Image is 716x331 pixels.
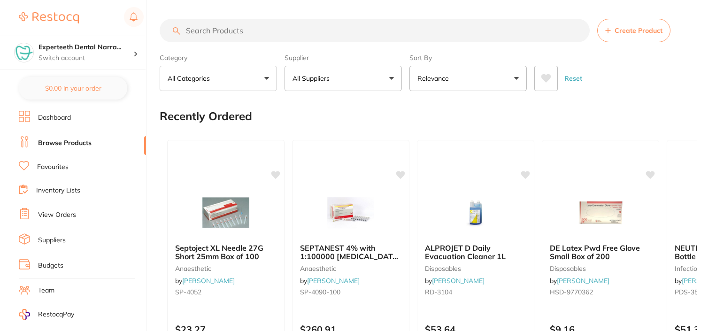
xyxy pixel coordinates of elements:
[38,210,76,220] a: View Orders
[19,12,79,23] img: Restocq Logo
[19,309,74,320] a: RestocqPay
[19,309,30,320] img: RestocqPay
[38,236,66,245] a: Suppliers
[615,27,662,34] span: Create Product
[38,139,92,148] a: Browse Products
[38,310,74,319] span: RestocqPay
[285,66,402,91] button: All Suppliers
[425,288,526,296] small: RD-3104
[562,66,585,91] button: Reset
[445,189,506,236] img: ALPROJET D Daily Evacuation Cleaner 1L
[293,74,333,83] p: All Suppliers
[15,43,33,62] img: Experteeth Dental Narrabri
[320,189,381,236] img: SEPTANEST 4% with 1:100000 adrenalin 2.2ml 2xBox 50 GOLD
[19,7,79,29] a: Restocq Logo
[175,265,277,272] small: anaesthetic
[425,244,526,261] b: ALPROJET D Daily Evacuation Cleaner 1L
[550,277,609,285] span: by
[597,19,670,42] button: Create Product
[285,54,402,62] label: Supplier
[38,54,133,63] p: Switch account
[409,66,527,91] button: Relevance
[36,186,80,195] a: Inventory Lists
[195,189,256,236] img: Septoject XL Needle 27G Short 25mm Box of 100
[300,244,401,261] b: SEPTANEST 4% with 1:100000 adrenalin 2.2ml 2xBox 50 GOLD
[38,43,133,52] h4: Experteeth Dental Narrabri
[550,244,651,261] b: DE Latex Pwd Free Glove Small Box of 200
[557,277,609,285] a: [PERSON_NAME]
[160,54,277,62] label: Category
[417,74,453,83] p: Relevance
[175,244,277,261] b: Septoject XL Needle 27G Short 25mm Box of 100
[300,288,401,296] small: SP-4090-100
[300,265,401,272] small: anaesthetic
[38,286,54,295] a: Team
[425,265,526,272] small: disposables
[425,277,485,285] span: by
[307,277,360,285] a: [PERSON_NAME]
[550,288,651,296] small: HSD-9770362
[168,74,214,83] p: All Categories
[38,113,71,123] a: Dashboard
[182,277,235,285] a: [PERSON_NAME]
[19,77,127,100] button: $0.00 in your order
[550,265,651,272] small: disposables
[37,162,69,172] a: Favourites
[175,277,235,285] span: by
[570,189,631,236] img: DE Latex Pwd Free Glove Small Box of 200
[300,277,360,285] span: by
[409,54,527,62] label: Sort By
[160,19,590,42] input: Search Products
[175,288,277,296] small: SP-4052
[38,261,63,270] a: Budgets
[160,110,252,123] h2: Recently Ordered
[432,277,485,285] a: [PERSON_NAME]
[160,66,277,91] button: All Categories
